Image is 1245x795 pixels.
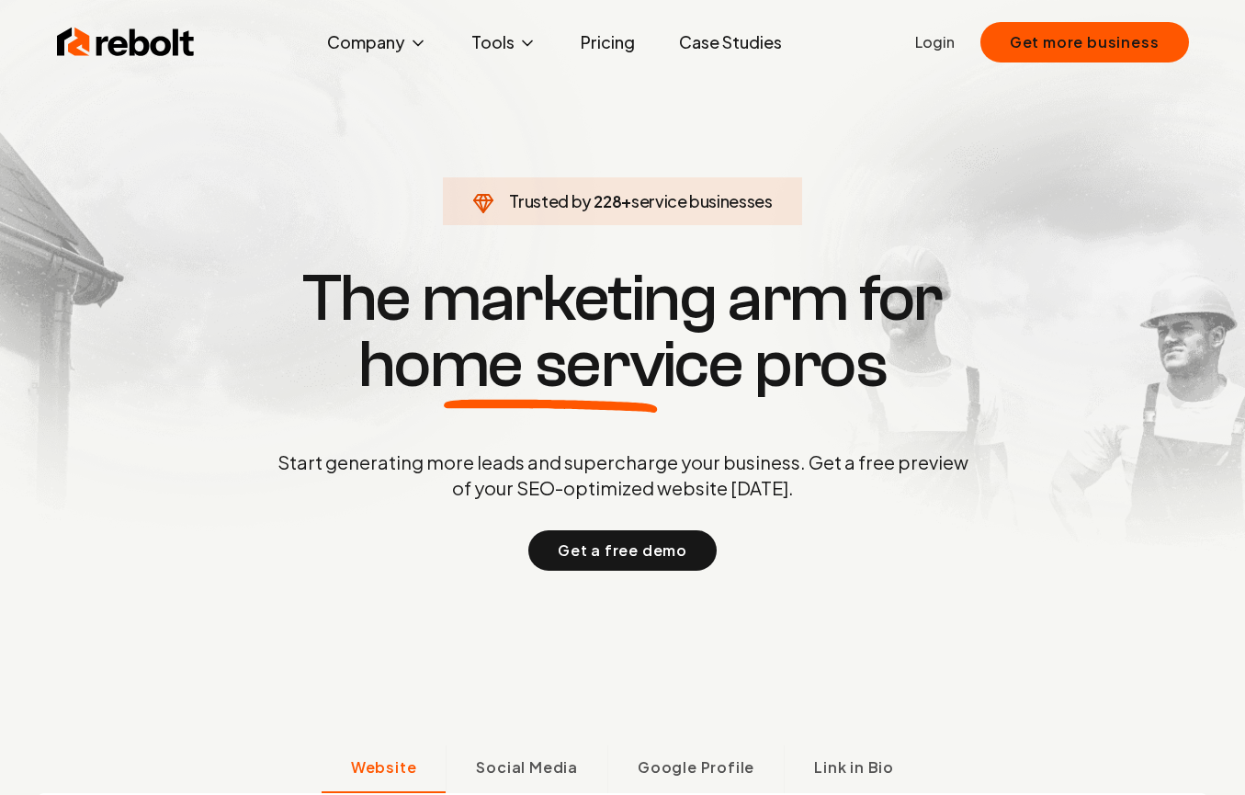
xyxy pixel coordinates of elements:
button: Tools [457,24,551,61]
button: Get more business [980,22,1189,62]
a: Case Studies [664,24,797,61]
img: Rebolt Logo [57,24,195,61]
span: Link in Bio [814,756,894,778]
span: home service [358,332,743,398]
h1: The marketing arm for pros [182,266,1064,398]
button: Get a free demo [528,530,717,571]
button: Social Media [446,745,607,793]
span: service businesses [631,190,773,211]
span: Trusted by [509,190,591,211]
span: 228 [594,188,621,214]
button: Website [322,745,447,793]
button: Link in Bio [784,745,923,793]
span: Google Profile [638,756,754,778]
button: Google Profile [607,745,784,793]
a: Pricing [566,24,650,61]
p: Start generating more leads and supercharge your business. Get a free preview of your SEO-optimiz... [274,449,972,501]
button: Company [312,24,442,61]
a: Login [915,31,955,53]
span: Social Media [476,756,578,778]
span: + [621,190,631,211]
span: Website [351,756,417,778]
